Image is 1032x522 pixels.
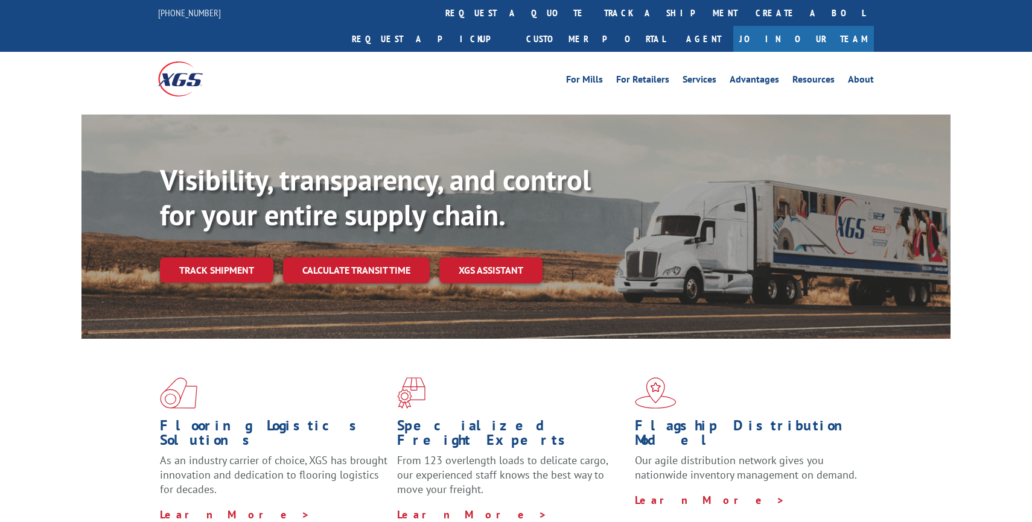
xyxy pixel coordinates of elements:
[792,75,835,88] a: Resources
[566,75,603,88] a: For Mills
[160,161,591,233] b: Visibility, transparency, and control for your entire supply chain.
[397,377,425,409] img: xgs-icon-focused-on-flooring-red
[730,75,779,88] a: Advantages
[160,377,197,409] img: xgs-icon-total-supply-chain-intelligence-red
[848,75,874,88] a: About
[160,418,388,453] h1: Flooring Logistics Solutions
[439,257,543,283] a: XGS ASSISTANT
[517,26,674,52] a: Customer Portal
[683,75,716,88] a: Services
[635,453,857,482] span: Our agile distribution network gives you nationwide inventory management on demand.
[397,453,625,507] p: From 123 overlength loads to delicate cargo, our experienced staff knows the best way to move you...
[674,26,733,52] a: Agent
[160,453,387,496] span: As an industry carrier of choice, XGS has brought innovation and dedication to flooring logistics...
[397,418,625,453] h1: Specialized Freight Experts
[616,75,669,88] a: For Retailers
[635,418,863,453] h1: Flagship Distribution Model
[283,257,430,283] a: Calculate transit time
[397,508,547,521] a: Learn More >
[733,26,874,52] a: Join Our Team
[160,508,310,521] a: Learn More >
[160,257,273,283] a: Track shipment
[158,7,221,19] a: [PHONE_NUMBER]
[635,377,677,409] img: xgs-icon-flagship-distribution-model-red
[343,26,517,52] a: Request a pickup
[635,493,785,507] a: Learn More >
